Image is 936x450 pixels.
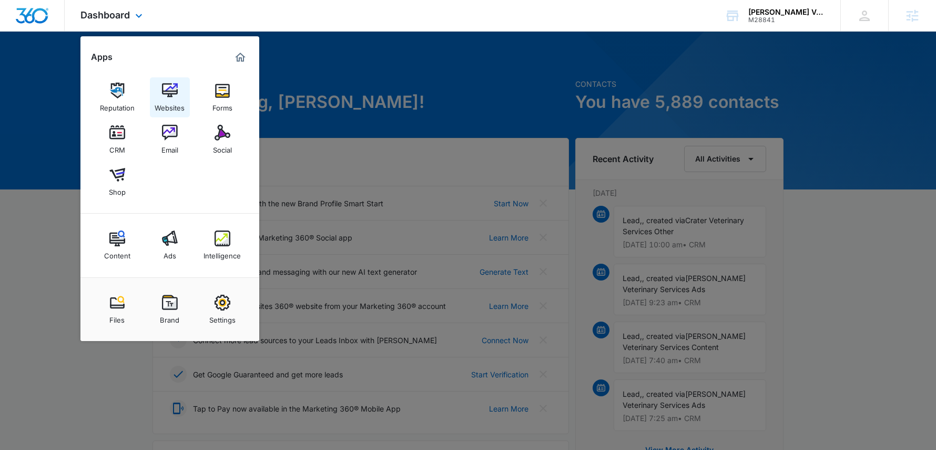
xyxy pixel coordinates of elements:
div: Websites [155,98,185,112]
a: Ads [150,225,190,265]
a: Settings [202,289,242,329]
div: account name [748,8,825,16]
div: CRM [109,141,125,154]
a: Content [97,225,137,265]
div: Email [161,141,178,154]
a: Files [97,289,137,329]
span: Dashboard [80,9,130,21]
div: Social [213,141,232,154]
div: Settings [209,311,236,324]
div: account id [748,16,825,24]
a: Websites [150,77,190,117]
a: Reputation [97,77,137,117]
a: CRM [97,119,137,159]
a: Forms [202,77,242,117]
a: Intelligence [202,225,242,265]
div: Reputation [100,98,135,112]
div: Files [109,311,125,324]
div: Ads [164,246,176,260]
a: Marketing 360® Dashboard [232,49,249,66]
h2: Apps [91,52,113,62]
a: Brand [150,289,190,329]
div: Shop [109,183,126,196]
a: Shop [97,162,137,202]
div: Brand [160,311,179,324]
div: Intelligence [204,246,241,260]
div: Content [104,246,130,260]
div: Forms [212,98,232,112]
a: Email [150,119,190,159]
a: Social [202,119,242,159]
